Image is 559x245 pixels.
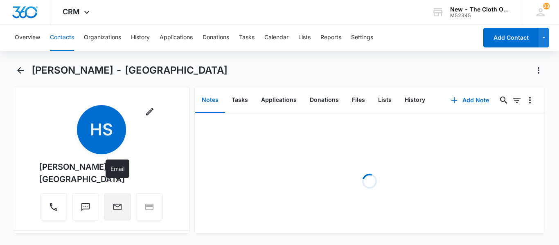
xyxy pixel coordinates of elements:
[203,25,229,51] button: Donations
[106,160,129,178] div: Email
[84,25,121,51] button: Organizations
[398,88,432,113] button: History
[77,105,126,154] span: HS
[50,25,74,51] button: Contacts
[298,25,311,51] button: Lists
[372,88,398,113] button: Lists
[510,94,523,107] button: Filters
[72,206,99,213] a: Text
[543,3,550,9] span: 33
[131,25,150,51] button: History
[345,88,372,113] button: Files
[497,94,510,107] button: Search...
[320,25,341,51] button: Reports
[351,25,373,51] button: Settings
[195,88,225,113] button: Notes
[40,193,67,220] button: Call
[15,25,40,51] button: Overview
[239,25,255,51] button: Tasks
[450,13,510,18] div: account id
[255,88,303,113] button: Applications
[14,64,27,77] button: Back
[523,94,536,107] button: Overflow Menu
[483,28,539,47] button: Add Contact
[443,90,497,110] button: Add Note
[104,206,131,213] a: Email
[303,88,345,113] button: Donations
[32,64,228,76] h1: [PERSON_NAME] - [GEOGRAPHIC_DATA]
[450,6,510,13] div: account name
[39,161,165,185] div: [PERSON_NAME] - [GEOGRAPHIC_DATA]
[532,64,545,77] button: Actions
[104,193,131,220] button: Email
[264,25,289,51] button: Calendar
[72,193,99,220] button: Text
[160,25,193,51] button: Applications
[225,88,255,113] button: Tasks
[40,206,67,213] a: Call
[63,7,80,16] span: CRM
[543,3,550,9] div: notifications count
